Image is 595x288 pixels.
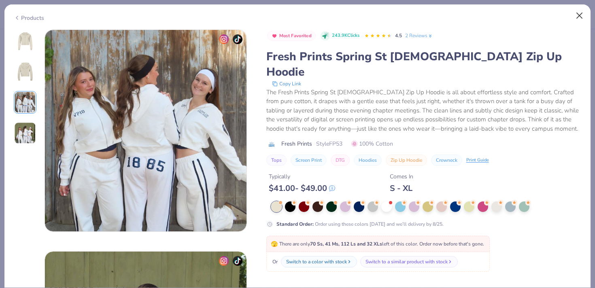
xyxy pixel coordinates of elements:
div: Switch to a color with stock [286,258,347,265]
img: insta-icon.png [219,34,229,44]
div: Products [14,14,44,22]
button: Switch to a similar product with stock [360,256,458,267]
button: copy to clipboard [270,80,304,88]
div: 4.5 Stars [364,30,392,42]
img: Back [15,62,35,81]
span: Most Favorited [279,34,312,38]
button: Zip Up Hoodie [386,155,427,166]
button: Screen Print [291,155,327,166]
span: Fresh Prints [281,140,312,148]
button: Switch to a color with stock [281,256,357,267]
button: Hoodies [354,155,382,166]
span: 🫣 [271,240,278,248]
img: tiktok-icon.png [233,34,242,44]
div: Comes In [390,172,413,181]
button: Badge Button [267,31,316,41]
div: Print Guide [466,157,489,164]
img: brand logo [266,141,277,148]
a: 2 Reviews [405,32,433,39]
img: tiktok-icon.png [233,256,242,266]
button: Close [572,8,587,23]
div: S - XL [390,183,413,193]
img: User generated content [14,91,36,113]
span: 100% Cotton [351,140,393,148]
img: 72c2cbd1-fe2d-49f2-ba4f-2d804930cbcc [45,30,246,231]
div: $ 41.00 - $ 49.00 [269,183,335,193]
div: The Fresh Prints Spring St [DEMOGRAPHIC_DATA] Zip Up Hoodie is all about effortless style and com... [266,88,582,133]
span: 4.5 [395,32,402,39]
strong: Standard Order : [276,221,314,227]
span: Or [271,258,278,265]
button: Tops [266,155,287,166]
img: Most Favorited sort [271,33,278,39]
div: Typically [269,172,335,181]
img: User generated content [14,122,36,144]
div: Fresh Prints Spring St [DEMOGRAPHIC_DATA] Zip Up Hoodie [266,49,582,80]
button: DTG [331,155,350,166]
button: Crewneck [431,155,462,166]
span: There are only left of this color. Order now before that's gone. [271,241,484,247]
img: Front [15,31,35,51]
img: insta-icon.png [219,256,229,266]
div: Order using these colors [DATE] and we’ll delivery by 8/25. [276,220,444,228]
div: Switch to a similar product with stock [365,258,448,265]
span: 243.9K Clicks [332,32,359,39]
span: Style FP53 [316,140,342,148]
strong: 70 Ss, 41 Ms, 112 Ls and 32 XLs [310,241,382,247]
